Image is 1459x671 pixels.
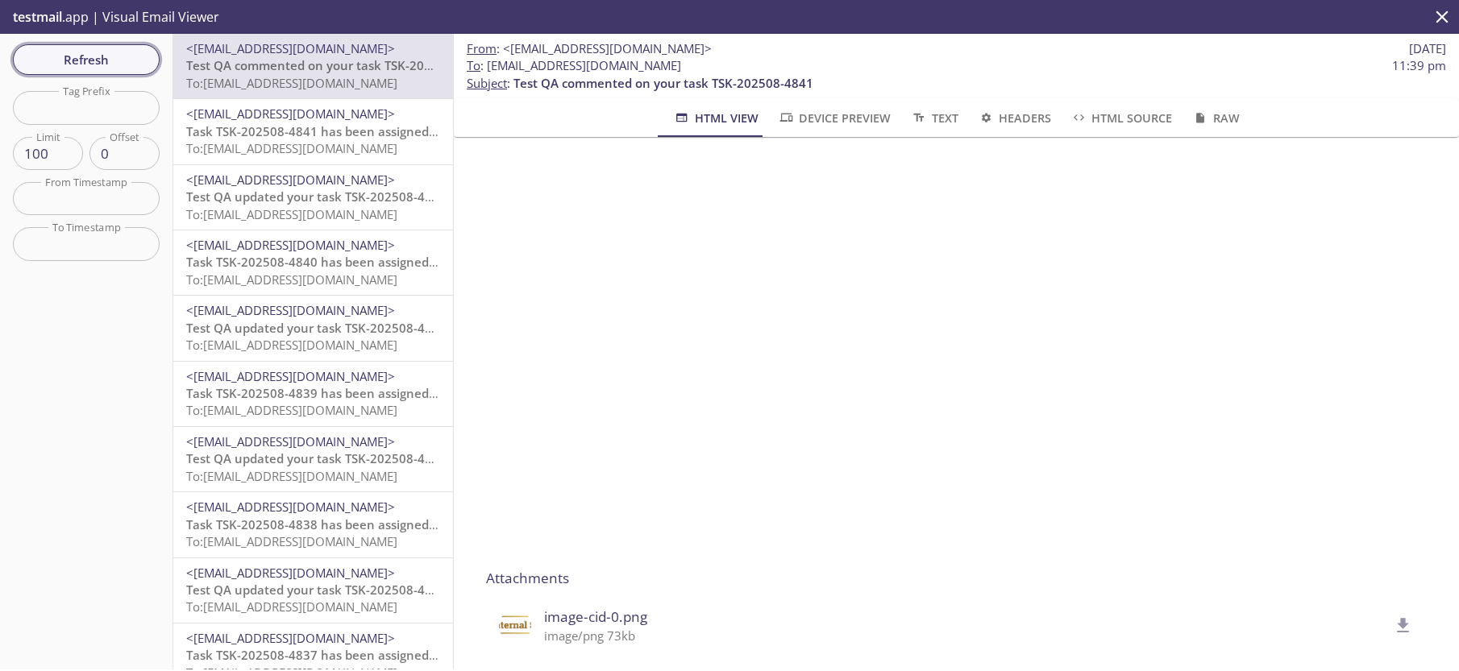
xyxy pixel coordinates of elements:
[186,206,397,222] span: To: [EMAIL_ADDRESS][DOMAIN_NAME]
[467,57,1446,92] p: :
[26,49,147,70] span: Refresh
[173,165,453,230] div: <[EMAIL_ADDRESS][DOMAIN_NAME]>Test QA updated your task TSK-202508-4840To:[EMAIL_ADDRESS][DOMAIN_...
[173,492,453,557] div: <[EMAIL_ADDRESS][DOMAIN_NAME]>Task TSK-202508-4838 has been assigned to youTo:[EMAIL_ADDRESS][DOM...
[173,296,453,360] div: <[EMAIL_ADDRESS][DOMAIN_NAME]>Test QA updated your task TSK-202508-4839To:[EMAIL_ADDRESS][DOMAIN_...
[186,402,397,418] span: To: [EMAIL_ADDRESS][DOMAIN_NAME]
[186,188,447,205] span: Test QA updated your task TSK-202508-4840
[186,254,469,270] span: Task TSK-202508-4840 has been assigned to you
[186,385,469,401] span: Task TSK-202508-4839 has been assigned to you
[1191,108,1239,128] span: Raw
[910,108,958,128] span: Text
[499,610,531,642] img: image-cid-0.png
[173,99,453,164] div: <[EMAIL_ADDRESS][DOMAIN_NAME]>Task TSK-202508-4841 has been assigned to youTo:[EMAIL_ADDRESS][DOM...
[186,172,395,188] span: <[EMAIL_ADDRESS][DOMAIN_NAME]>
[13,44,160,75] button: Refresh
[1383,616,1414,632] a: delete
[186,140,397,156] span: To: [EMAIL_ADDRESS][DOMAIN_NAME]
[186,302,395,318] span: <[EMAIL_ADDRESS][DOMAIN_NAME]>
[513,75,813,91] span: Test QA commented on your task TSK-202508-4841
[467,57,480,73] span: To
[467,57,681,74] span: : [EMAIL_ADDRESS][DOMAIN_NAME]
[544,628,1388,644] p: image/png 73kb
[978,108,1051,128] span: Headers
[13,8,62,26] span: testmail
[486,568,1427,589] p: Attachments
[503,40,712,56] span: <[EMAIL_ADDRESS][DOMAIN_NAME]>
[673,108,758,128] span: HTML View
[186,271,397,288] span: To: [EMAIL_ADDRESS][DOMAIN_NAME]
[186,647,469,663] span: Task TSK-202508-4837 has been assigned to you
[186,40,395,56] span: <[EMAIL_ADDRESS][DOMAIN_NAME]>
[173,362,453,426] div: <[EMAIL_ADDRESS][DOMAIN_NAME]>Task TSK-202508-4839 has been assigned to youTo:[EMAIL_ADDRESS][DOM...
[1383,606,1424,646] button: delete
[186,499,395,515] span: <[EMAIL_ADDRESS][DOMAIN_NAME]>
[186,450,447,466] span: Test QA updated your task TSK-202508-4838
[186,237,395,253] span: <[EMAIL_ADDRESS][DOMAIN_NAME]>
[467,75,507,91] span: Subject
[544,607,1388,628] span: image-cid-0.png
[186,468,397,484] span: To: [EMAIL_ADDRESS][DOMAIN_NAME]
[467,40,712,57] span: :
[186,337,397,353] span: To: [EMAIL_ADDRESS][DOMAIN_NAME]
[1409,40,1446,57] span: [DATE]
[186,75,397,91] span: To: [EMAIL_ADDRESS][DOMAIN_NAME]
[173,230,453,295] div: <[EMAIL_ADDRESS][DOMAIN_NAME]>Task TSK-202508-4840 has been assigned to youTo:[EMAIL_ADDRESS][DOM...
[186,57,486,73] span: Test QA commented on your task TSK-202508-4841
[186,565,395,581] span: <[EMAIL_ADDRESS][DOMAIN_NAME]>
[186,533,397,549] span: To: [EMAIL_ADDRESS][DOMAIN_NAME]
[186,368,395,384] span: <[EMAIL_ADDRESS][DOMAIN_NAME]>
[186,106,395,122] span: <[EMAIL_ADDRESS][DOMAIN_NAME]>
[186,599,397,615] span: To: [EMAIL_ADDRESS][DOMAIN_NAME]
[186,582,447,598] span: Test QA updated your task TSK-202508-4837
[186,433,395,449] span: <[EMAIL_ADDRESS][DOMAIN_NAME]>
[467,40,497,56] span: From
[186,630,395,646] span: <[EMAIL_ADDRESS][DOMAIN_NAME]>
[173,558,453,623] div: <[EMAIL_ADDRESS][DOMAIN_NAME]>Test QA updated your task TSK-202508-4837To:[EMAIL_ADDRESS][DOMAIN_...
[778,108,891,128] span: Device Preview
[186,516,469,532] span: Task TSK-202508-4838 has been assigned to you
[186,320,447,336] span: Test QA updated your task TSK-202508-4839
[173,34,453,98] div: <[EMAIL_ADDRESS][DOMAIN_NAME]>Test QA commented on your task TSK-202508-4841To:[EMAIL_ADDRESS][DO...
[173,427,453,491] div: <[EMAIL_ADDRESS][DOMAIN_NAME]>Test QA updated your task TSK-202508-4838To:[EMAIL_ADDRESS][DOMAIN_...
[186,123,469,139] span: Task TSK-202508-4841 has been assigned to you
[1070,108,1172,128] span: HTML Source
[1392,57,1446,74] span: 11:39 pm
